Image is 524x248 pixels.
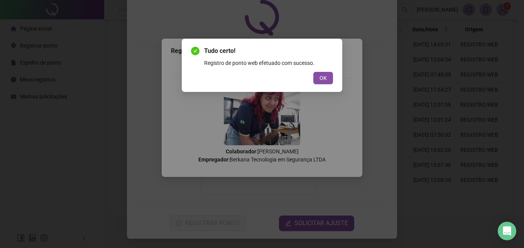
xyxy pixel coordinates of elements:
span: check-circle [191,47,199,55]
div: Registro de ponto web efetuado com sucesso. [204,59,333,67]
button: OK [313,72,333,84]
div: Open Intercom Messenger [498,222,516,240]
span: Tudo certo! [204,46,333,56]
span: OK [319,74,327,82]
